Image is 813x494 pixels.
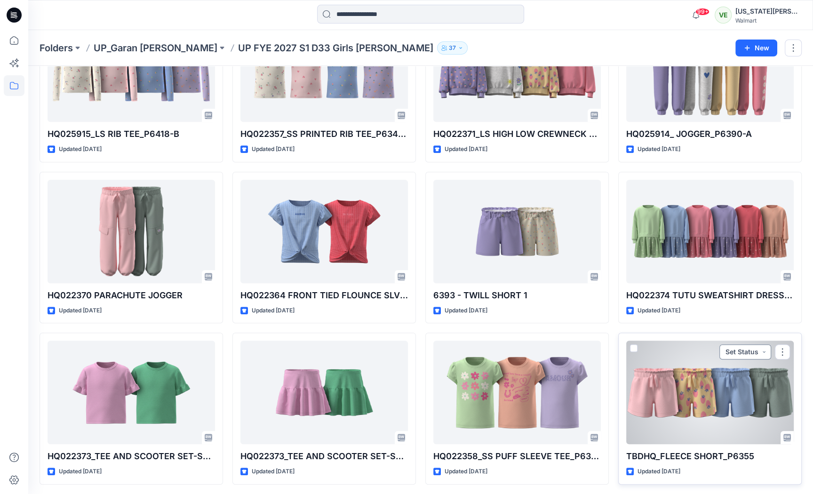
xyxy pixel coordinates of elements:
a: 6393 - TWILL SHORT 1 [433,180,601,283]
p: Updated [DATE] [252,467,295,477]
p: 6393 - TWILL SHORT 1 [433,289,601,302]
p: Updated [DATE] [638,306,680,316]
a: HQ022364 FRONT TIED FLOUNCE SLV TEE [240,180,408,283]
div: [US_STATE][PERSON_NAME] [735,6,801,17]
a: TBDHQ_FLEECE SHORT_P6355 [626,341,794,444]
p: HQ025914_ JOGGER_P6390-A [626,127,794,141]
p: UP FYE 2027 S1 D33 Girls [PERSON_NAME] [238,41,433,55]
a: UP_Garan [PERSON_NAME] [94,41,217,55]
p: TBDHQ_FLEECE SHORT_P6355 [626,450,794,463]
p: Updated [DATE] [638,467,680,477]
p: Updated [DATE] [445,144,487,154]
p: Updated [DATE] [638,144,680,154]
div: VE [715,7,732,24]
a: HQ022370 PARACHUTE JOGGER [48,180,215,283]
div: Walmart [735,17,801,24]
p: Updated [DATE] [59,306,102,316]
p: Updated [DATE] [445,467,487,477]
a: HQ022373_TEE AND SCOOTER SET-SCOOTER [48,341,215,444]
p: HQ022371_LS HIGH LOW CREWNECK SWEATSHIRT_P6440-A [433,127,601,141]
span: 99+ [695,8,709,16]
a: HQ025915_LS RIB TEE_P6418-B [48,18,215,122]
a: HQ025914_ JOGGER_P6390-A [626,18,794,122]
a: HQ022358_SS PUFF SLEEVE TEE_P6345 [433,341,601,444]
p: HQ022358_SS PUFF SLEEVE TEE_P6345 [433,450,601,463]
p: Updated [DATE] [252,144,295,154]
button: New [735,40,777,56]
p: HQ022374 TUTU SWEATSHIRT DRESS (1) [626,289,794,302]
p: Updated [DATE] [59,144,102,154]
p: HQ025915_LS RIB TEE_P6418-B [48,127,215,141]
p: HQ022364 FRONT TIED FLOUNCE SLV TEE [240,289,408,302]
button: 37 [437,41,468,55]
a: HQ022373_TEE AND SCOOTER SET-SCOOTER [240,341,408,444]
a: HQ022371_LS HIGH LOW CREWNECK SWEATSHIRT_P6440-A [433,18,601,122]
p: HQ022373_TEE AND SCOOTER SET-SCOOTER [240,450,408,463]
a: HQ022357_SS PRINTED RIB TEE_P6347-B [240,18,408,122]
p: 37 [449,43,456,53]
p: Updated [DATE] [59,467,102,477]
p: HQ022373_TEE AND SCOOTER SET-SCOOTER [48,450,215,463]
a: Folders [40,41,73,55]
a: HQ022374 TUTU SWEATSHIRT DRESS (1) [626,180,794,283]
p: Updated [DATE] [252,306,295,316]
p: Updated [DATE] [445,306,487,316]
p: HQ022370 PARACHUTE JOGGER [48,289,215,302]
p: HQ022357_SS PRINTED RIB TEE_P6347-B [240,127,408,141]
